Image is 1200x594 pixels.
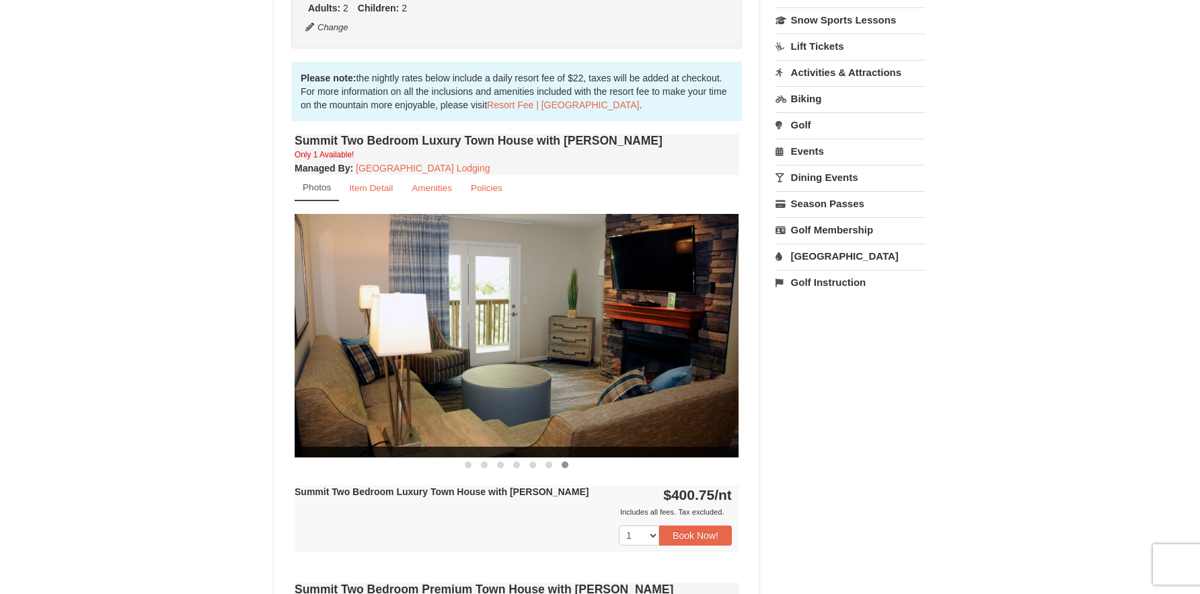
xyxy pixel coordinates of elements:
a: Dining Events [776,165,926,190]
a: [GEOGRAPHIC_DATA] Lodging [356,163,490,174]
strong: $400.75 [663,487,732,503]
a: Resort Fee | [GEOGRAPHIC_DATA] [487,100,639,110]
strong: : [295,163,353,174]
a: Season Passes [776,191,926,216]
div: the nightly rates below include a daily resort fee of $22, taxes will be added at checkout. For m... [291,62,742,121]
small: Policies [471,183,502,193]
a: Golf Instruction [776,270,926,295]
button: Change [305,20,349,35]
strong: Summit Two Bedroom Luxury Town House with [PERSON_NAME] [295,486,589,497]
small: Photos [303,182,331,192]
span: /nt [714,487,732,503]
a: Activities & Attractions [776,60,926,85]
button: Book Now! [659,525,732,546]
small: Item Detail [349,183,393,193]
a: Golf [776,112,926,137]
a: Lift Tickets [776,34,926,59]
strong: Children: [358,3,399,13]
small: Only 1 Available! [295,150,354,159]
strong: Adults: [308,3,340,13]
div: Includes all fees. Tax excluded. [295,505,732,519]
span: 2 [343,3,348,13]
a: Golf Membership [776,217,926,242]
small: Amenities [412,183,452,193]
a: Snow Sports Lessons [776,7,926,32]
span: Managed By [295,163,350,174]
a: Policies [462,175,511,201]
h4: Summit Two Bedroom Luxury Town House with [PERSON_NAME] [295,134,739,147]
a: [GEOGRAPHIC_DATA] [776,244,926,268]
a: Item Detail [340,175,402,201]
a: Photos [295,175,339,201]
img: 18876286-209-a0fa8fad.png [295,214,739,457]
a: Events [776,139,926,163]
a: Biking [776,86,926,111]
strong: Please note: [301,73,356,83]
span: 2 [402,3,407,13]
a: Amenities [403,175,461,201]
